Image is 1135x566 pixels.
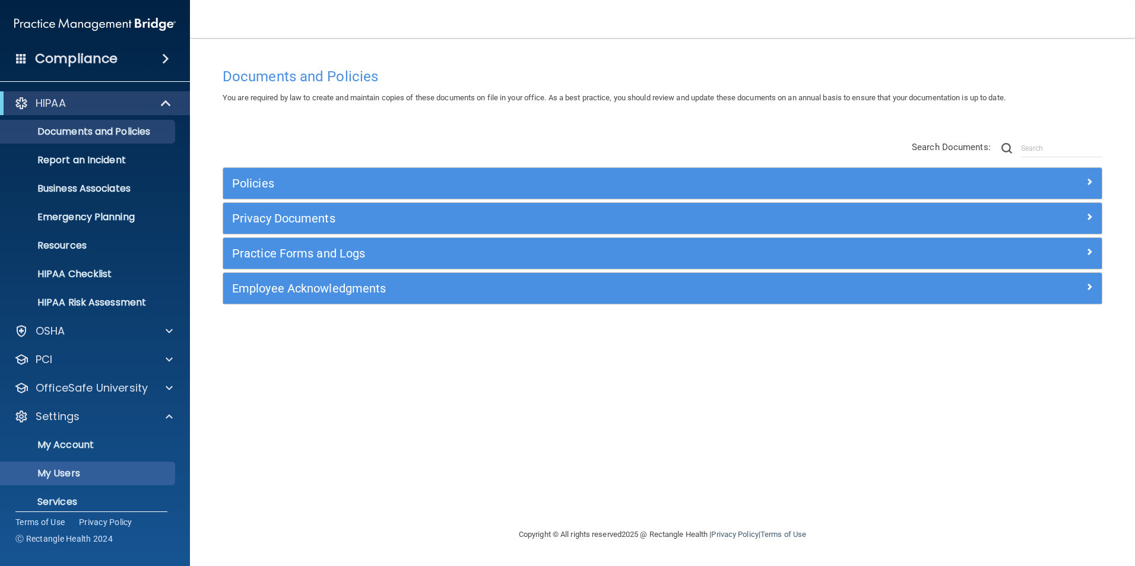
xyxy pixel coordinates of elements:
a: Privacy Documents [232,209,1093,228]
a: Privacy Policy [79,516,132,528]
p: Services [8,496,170,508]
p: OSHA [36,324,65,338]
a: Settings [14,409,173,424]
span: You are required by law to create and maintain copies of these documents on file in your office. ... [223,93,1006,102]
p: Settings [36,409,80,424]
a: Policies [232,174,1093,193]
p: HIPAA Risk Assessment [8,297,170,309]
p: My Account [8,439,170,451]
div: Copyright © All rights reserved 2025 @ Rectangle Health | | [446,516,879,554]
p: OfficeSafe University [36,381,148,395]
p: HIPAA Checklist [8,268,170,280]
a: Practice Forms and Logs [232,244,1093,263]
a: Privacy Policy [711,530,758,539]
p: Report an Incident [8,154,170,166]
a: OfficeSafe University [14,381,173,395]
h4: Documents and Policies [223,69,1102,84]
input: Search [1021,139,1102,157]
h4: Compliance [35,50,118,67]
img: ic-search.3b580494.png [1001,143,1012,154]
p: Documents and Policies [8,126,170,138]
a: Employee Acknowledgments [232,279,1093,298]
img: PMB logo [14,12,176,36]
h5: Policies [232,177,873,190]
a: Terms of Use [15,516,65,528]
a: HIPAA [14,96,172,110]
a: OSHA [14,324,173,338]
h5: Employee Acknowledgments [232,282,873,295]
a: Terms of Use [760,530,806,539]
h5: Privacy Documents [232,212,873,225]
a: PCI [14,352,173,367]
p: Emergency Planning [8,211,170,223]
span: Ⓒ Rectangle Health 2024 [15,533,113,545]
p: My Users [8,468,170,479]
p: HIPAA [36,96,66,110]
p: PCI [36,352,52,367]
span: Search Documents: [912,142,991,152]
p: Resources [8,240,170,252]
h5: Practice Forms and Logs [232,247,873,260]
p: Business Associates [8,183,170,195]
